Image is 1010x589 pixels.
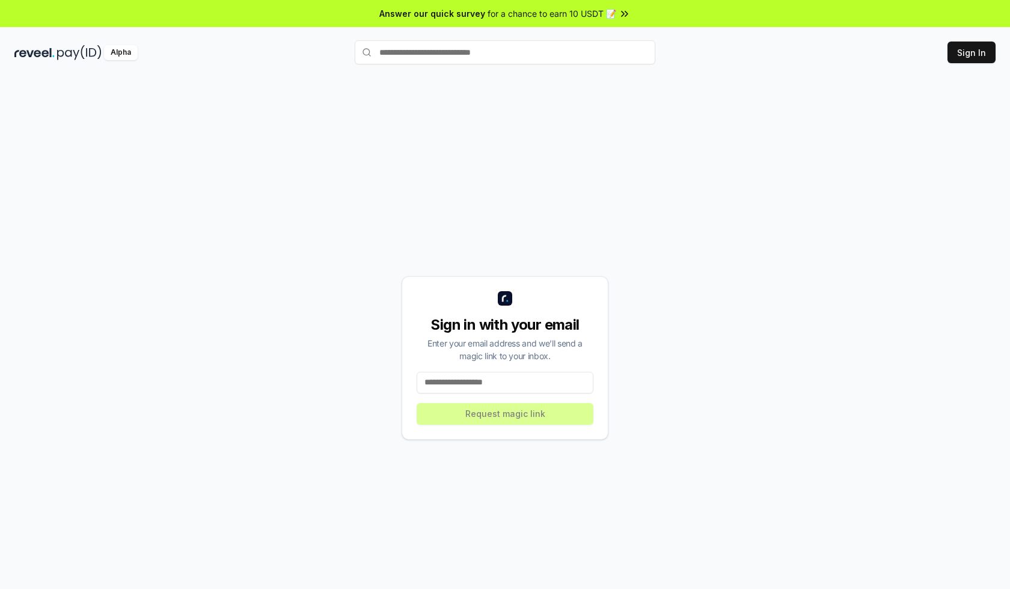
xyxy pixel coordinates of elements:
[417,337,593,362] div: Enter your email address and we’ll send a magic link to your inbox.
[417,315,593,335] div: Sign in with your email
[488,7,616,20] span: for a chance to earn 10 USDT 📝
[498,291,512,306] img: logo_small
[379,7,485,20] span: Answer our quick survey
[14,45,55,60] img: reveel_dark
[947,42,996,63] button: Sign In
[57,45,102,60] img: pay_id
[104,45,138,60] div: Alpha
